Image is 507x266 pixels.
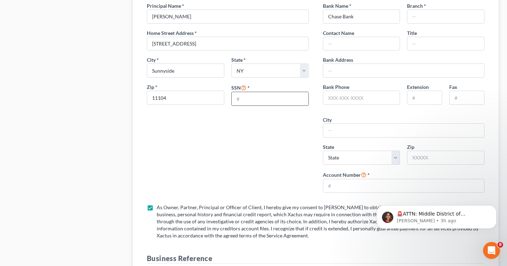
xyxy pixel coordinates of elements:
[147,253,484,264] h4: Business Reference
[407,143,414,151] label: Zip
[407,83,429,91] label: Extension
[407,10,484,23] input: --
[366,191,507,240] iframe: Intercom notifications message
[232,92,308,105] input: #
[323,10,400,23] input: --
[157,204,483,238] span: As Owner, Partner, Principal or Officer of Client, I hereby give my consent to [PERSON_NAME] to o...
[147,10,308,23] input: --
[147,37,308,50] input: --
[231,57,243,63] span: State
[450,91,484,104] input: #
[407,37,484,50] input: --
[147,91,224,105] input: XXXXX
[407,91,442,104] input: #
[323,91,400,104] input: XXX-XXX-XXXX
[407,3,423,9] span: Branch
[147,3,181,9] span: Principal Name
[231,85,241,91] span: SSN
[323,64,484,77] input: --
[323,124,484,137] input: --
[323,143,334,151] label: State
[323,56,353,64] label: Bank Address
[323,3,348,9] span: Bank Name
[323,29,354,37] label: Contact Name
[407,29,417,37] label: Title
[323,37,400,50] input: --
[147,84,154,90] span: Zip
[323,179,484,193] input: #
[483,242,500,259] iframe: Intercom live chat
[147,64,224,77] input: --
[449,83,457,91] label: Fax
[323,83,349,91] label: Bank Phone
[147,30,194,36] span: Home Street Address
[323,116,332,123] label: City
[147,57,156,63] span: City
[407,151,484,165] input: XXXXX
[497,242,503,248] span: 8
[323,172,361,178] span: Account Number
